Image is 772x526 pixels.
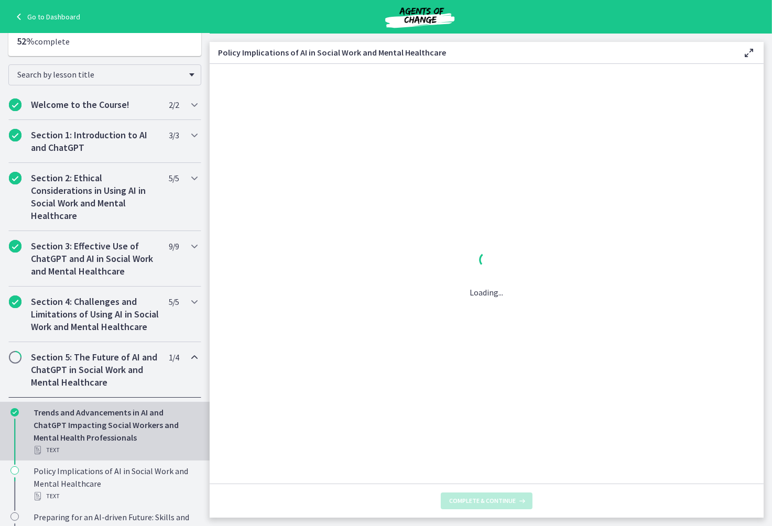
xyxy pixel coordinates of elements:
h2: Welcome to the Course! [31,98,159,111]
span: 2 / 2 [169,98,179,111]
h2: Section 5: The Future of AI and ChatGPT in Social Work and Mental Healthcare [31,351,159,389]
div: Policy Implications of AI in Social Work and Mental Healthcare [34,465,197,502]
a: Go to Dashboard [13,10,80,23]
span: 3 / 3 [169,129,179,141]
span: 52% [17,35,35,47]
p: Loading... [470,286,504,299]
span: 9 / 9 [169,240,179,253]
i: Completed [9,129,21,141]
i: Completed [9,240,21,253]
h2: Section 1: Introduction to AI and ChatGPT [31,129,159,154]
h2: Section 2: Ethical Considerations in Using AI in Social Work and Mental Healthcare [31,172,159,222]
img: Agents of Change [357,4,483,29]
i: Completed [9,172,21,184]
h3: Policy Implications of AI in Social Work and Mental Healthcare [218,46,726,59]
i: Completed [10,408,19,417]
i: Completed [9,98,21,111]
span: 1 / 4 [169,351,179,364]
span: 5 / 5 [169,295,179,308]
span: Search by lesson title [17,69,184,80]
div: Trends and Advancements in AI and ChatGPT Impacting Social Workers and Mental Health Professionals [34,406,197,456]
div: Text [34,490,197,502]
h2: Section 3: Effective Use of ChatGPT and AI in Social Work and Mental Healthcare [31,240,159,278]
h2: Section 4: Challenges and Limitations of Using AI in Social Work and Mental Healthcare [31,295,159,333]
i: Completed [9,295,21,308]
span: 5 / 5 [169,172,179,184]
span: Complete & continue [449,497,516,505]
button: Complete & continue [441,492,532,509]
p: complete [17,35,193,48]
div: Search by lesson title [8,64,201,85]
div: Text [34,444,197,456]
div: 1 [470,249,504,273]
